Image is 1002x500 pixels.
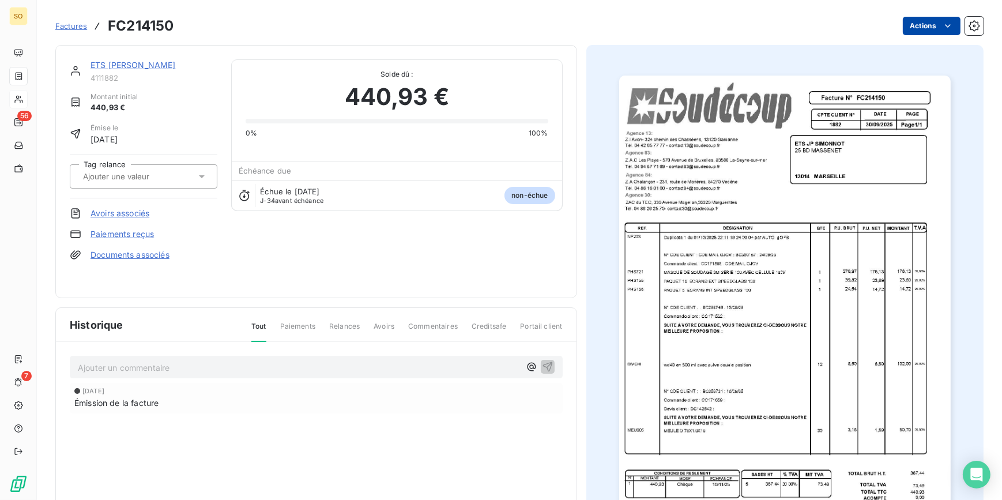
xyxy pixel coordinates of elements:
[21,371,32,381] span: 7
[17,111,32,121] span: 56
[504,187,555,204] span: non-échue
[91,123,118,133] span: Émise le
[329,321,360,341] span: Relances
[82,388,104,394] span: [DATE]
[74,397,159,409] span: Émission de la facture
[520,321,562,341] span: Portail client
[246,128,257,138] span: 0%
[108,16,174,36] h3: FC214150
[345,80,449,114] span: 440,93 €
[91,102,138,114] span: 440,93 €
[408,321,458,341] span: Commentaires
[91,133,118,145] span: [DATE]
[91,73,217,82] span: 4111882
[280,321,315,341] span: Paiements
[55,20,87,32] a: Factures
[251,321,266,342] span: Tout
[55,21,87,31] span: Factures
[70,317,123,333] span: Historique
[260,187,319,196] span: Échue le [DATE]
[260,197,275,205] span: J-34
[260,197,323,204] span: avant échéance
[9,475,28,493] img: Logo LeanPay
[91,249,169,261] a: Documents associés
[91,228,154,240] a: Paiements reçus
[963,461,990,488] div: Open Intercom Messenger
[91,92,138,102] span: Montant initial
[9,7,28,25] div: SO
[246,69,548,80] span: Solde dû :
[529,128,548,138] span: 100%
[374,321,394,341] span: Avoirs
[91,208,149,219] a: Avoirs associés
[91,60,176,70] a: ETS [PERSON_NAME]
[82,171,198,182] input: Ajouter une valeur
[239,166,291,175] span: Échéance due
[903,17,960,35] button: Actions
[472,321,507,341] span: Creditsafe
